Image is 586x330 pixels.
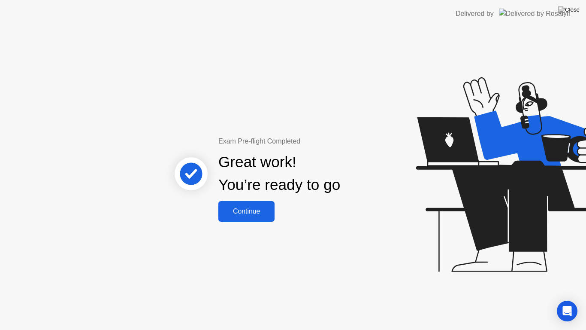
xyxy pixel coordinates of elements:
[499,9,571,18] img: Delivered by Rosalyn
[557,301,577,321] div: Open Intercom Messenger
[558,6,580,13] img: Close
[218,151,340,196] div: Great work! You’re ready to go
[218,201,275,222] button: Continue
[218,136,396,147] div: Exam Pre-flight Completed
[221,208,272,215] div: Continue
[456,9,494,19] div: Delivered by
